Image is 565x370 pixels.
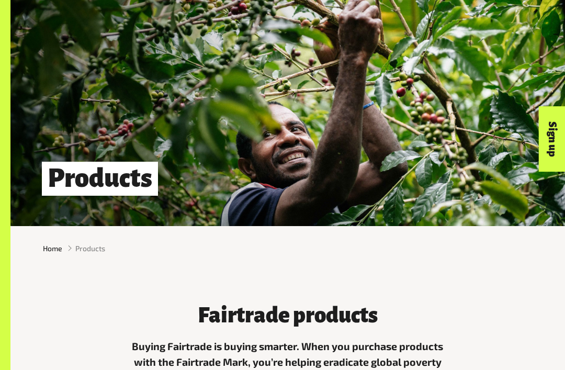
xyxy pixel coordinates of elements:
h1: Products [42,162,158,196]
span: Products [75,243,105,254]
a: Home [43,243,62,254]
h3: Fairtrade products [127,304,449,327]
